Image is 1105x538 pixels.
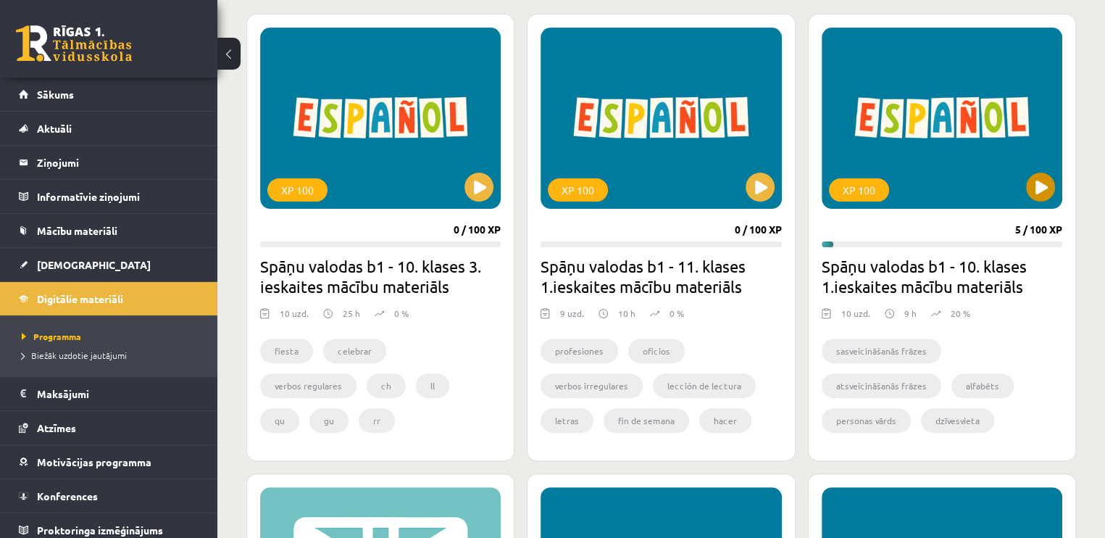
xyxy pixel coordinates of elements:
a: [DEMOGRAPHIC_DATA] [19,248,199,281]
li: personas vārds [822,408,911,433]
span: Konferences [37,489,98,502]
div: 10 uzd. [841,307,870,328]
li: ch [367,373,406,398]
p: 0 % [394,307,409,320]
h2: Spāņu valodas b1 - 11. klases 1.ieskaites mācību materiāls [541,256,781,297]
a: Rīgas 1. Tālmācības vidusskola [16,25,132,62]
h2: Spāņu valodas b1 - 10. klases 3. ieskaites mācību materiāls [260,256,501,297]
a: Konferences [19,479,199,513]
li: gu [309,408,349,433]
legend: Informatīvie ziņojumi [37,180,199,213]
li: fin de semana [604,408,689,433]
a: Aktuāli [19,112,199,145]
li: verbos regulares [260,373,356,398]
div: XP 100 [267,178,328,202]
span: Proktoringa izmēģinājums [37,523,163,537]
li: celebrar [323,339,386,363]
li: ll [416,373,449,398]
a: Atzīmes [19,411,199,444]
p: 0 % [670,307,684,320]
a: Programma [22,330,203,343]
p: 10 h [618,307,635,320]
div: XP 100 [829,178,889,202]
li: letras [541,408,593,433]
li: atsveicināšanās frāzes [822,373,941,398]
div: 10 uzd. [280,307,309,328]
span: Aktuāli [37,122,72,135]
div: XP 100 [548,178,608,202]
p: 20 % [951,307,970,320]
span: Digitālie materiāli [37,292,123,305]
span: [DEMOGRAPHIC_DATA] [37,258,151,271]
legend: Maksājumi [37,377,199,410]
p: 25 h [343,307,360,320]
li: rr [359,408,395,433]
li: hacer [699,408,751,433]
span: Atzīmes [37,421,76,434]
li: oficios [628,339,685,363]
li: qu [260,408,299,433]
li: alfabēts [951,373,1014,398]
p: 9 h [904,307,917,320]
a: Informatīvie ziņojumi [19,180,199,213]
a: Sākums [19,78,199,111]
span: Biežāk uzdotie jautājumi [22,349,127,361]
a: Maksājumi [19,377,199,410]
li: profesiones [541,339,618,363]
div: 9 uzd. [560,307,584,328]
li: dzīvesvieta [921,408,994,433]
li: verbos irregulares [541,373,643,398]
span: Programma [22,331,81,342]
li: lección de lectura [653,373,756,398]
a: Biežāk uzdotie jautājumi [22,349,203,362]
span: Motivācijas programma [37,455,151,468]
h2: Spāņu valodas b1 - 10. klases 1.ieskaites mācību materiāls [822,256,1062,297]
li: fiesta [260,339,313,363]
a: Mācību materiāli [19,214,199,247]
span: Mācību materiāli [37,224,117,237]
a: Digitālie materiāli [19,282,199,315]
li: sasveicināšanās frāzes [822,339,941,363]
a: Motivācijas programma [19,445,199,479]
span: Sākums [37,88,74,101]
a: Ziņojumi [19,146,199,179]
legend: Ziņojumi [37,146,199,179]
